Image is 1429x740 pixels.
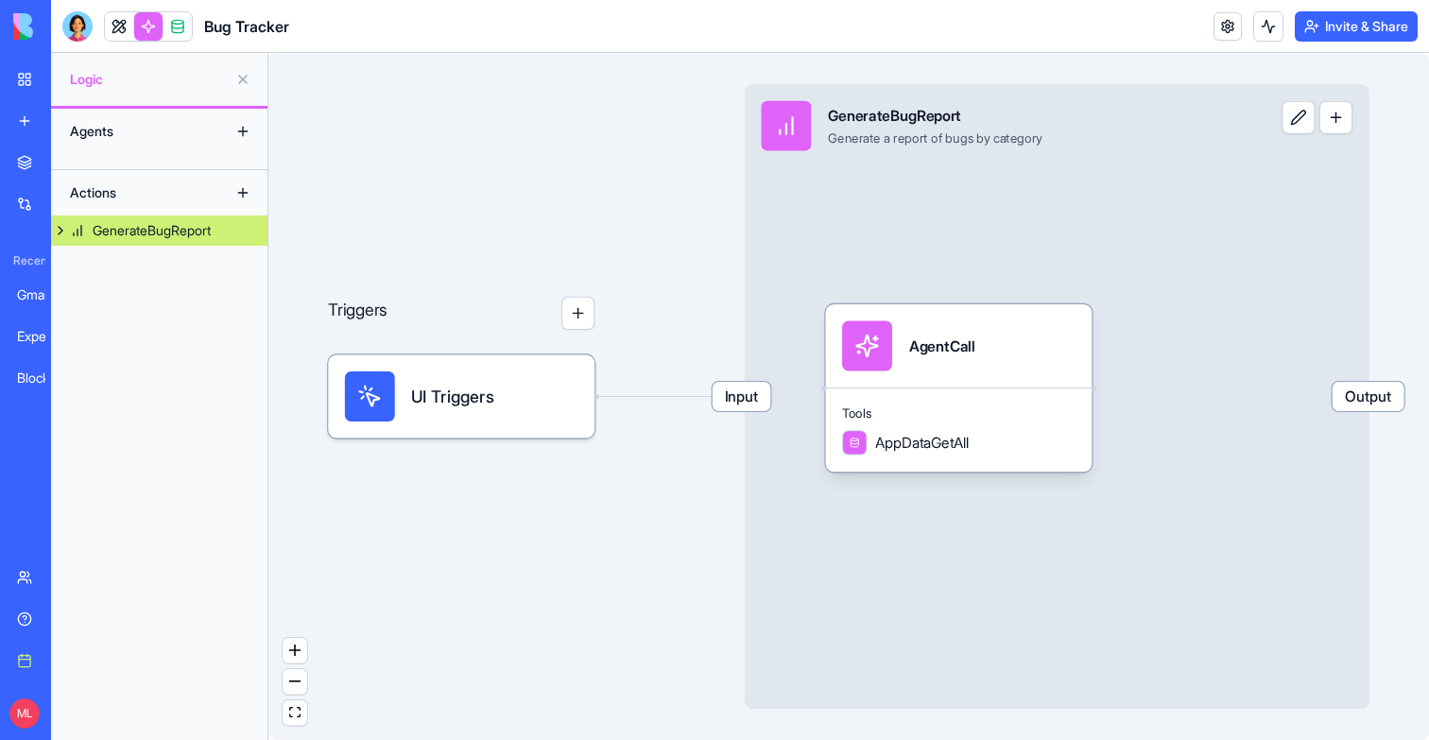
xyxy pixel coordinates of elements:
[60,178,212,208] div: Actions
[6,359,81,397] a: Blocks Support Chat
[328,230,594,438] div: Triggers
[411,384,493,408] span: UI Triggers
[828,105,1042,126] div: GenerateBugReport
[875,432,969,453] span: AppDataGetAll
[6,253,45,268] span: Recent
[842,405,1076,422] span: Tools
[204,15,289,38] h1: Bug Tracker
[51,215,267,246] a: GenerateBugReport
[17,285,70,304] div: Gmail AI Assistant
[328,354,594,438] div: UI Triggers
[17,369,70,387] div: Blocks Support Chat
[909,336,974,356] div: AgentCall
[745,84,1369,709] div: InputGenerateBugReportGenerate a report of bugs by categoryOutput
[828,130,1042,147] div: Generate a report of bugs by category
[713,382,771,411] span: Input
[825,304,1092,472] div: AgentCallToolsAppDataGetAll
[328,297,387,330] p: Triggers
[9,698,40,729] span: ML
[93,221,211,240] div: GenerateBugReport
[6,318,81,355] a: Expense Tracker
[1295,11,1418,42] button: Invite & Share
[1333,382,1404,411] span: Output
[60,116,212,146] div: Agents
[283,700,307,726] button: fit view
[283,669,307,695] button: zoom out
[13,13,130,40] img: logo
[283,638,307,663] button: zoom in
[70,70,228,89] span: Logic
[17,327,70,346] div: Expense Tracker
[6,276,81,314] a: Gmail AI Assistant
